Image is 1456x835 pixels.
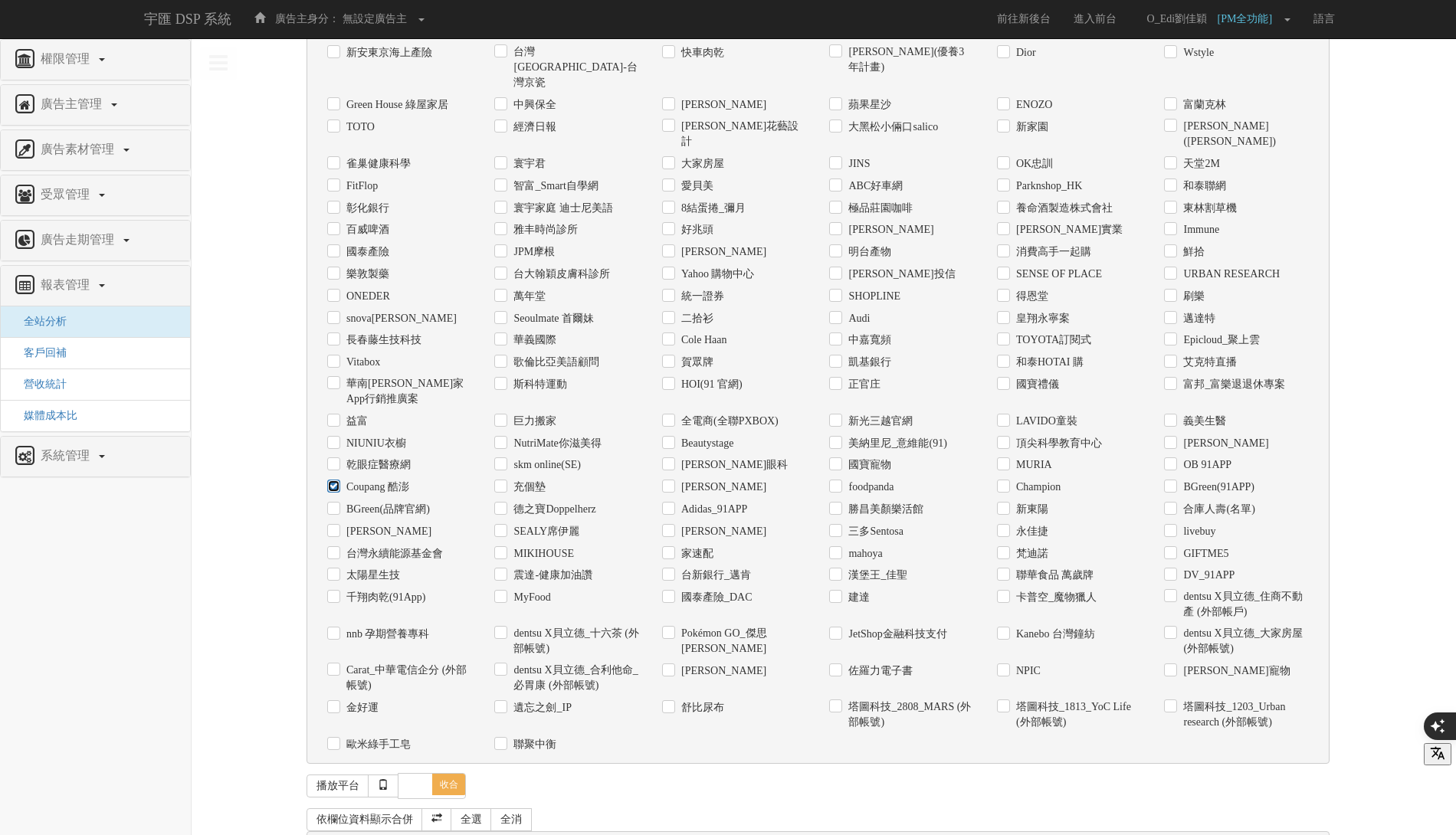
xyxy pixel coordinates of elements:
label: 台新銀行_邁肯 [677,568,751,583]
label: 國寶禮儀 [1012,377,1059,392]
label: 遺忘之劍_IP [510,700,571,715]
label: 新安東京海上產險 [343,45,432,61]
a: 系統管理 [12,444,179,469]
label: [PERSON_NAME]投信 [844,267,955,282]
a: 全選 [451,808,492,831]
label: 大黑松小倆口salico [844,120,938,135]
label: 舒比尿布 [677,700,724,715]
label: 新家園 [1012,120,1048,135]
label: 雀巢健康科學 [343,156,411,172]
label: 正官庄 [844,377,880,392]
label: TOTO [343,120,375,135]
label: ONEDER [343,289,390,304]
label: dentsu X貝立德_大家房屋 (外部帳號) [1179,626,1309,657]
label: dentsu X貝立德_合利他命_必胃康 (外部帳號) [510,663,639,693]
label: 美納里尼_意維能(91) [844,436,946,451]
label: snova[PERSON_NAME] [343,311,457,326]
label: 寰宇君 [510,156,546,172]
label: [PERSON_NAME] [677,663,766,679]
label: [PERSON_NAME]實業 [1012,222,1123,237]
label: Yahoo 購物中心 [677,267,754,282]
label: 震達-健康加油讚 [510,568,592,583]
label: 家速配 [677,546,713,562]
label: 邁達特 [1179,311,1215,326]
label: 新東陽 [1012,502,1048,517]
span: 報表管理 [37,278,97,291]
label: ENOZO [1012,97,1052,113]
label: [PERSON_NAME]眼科 [677,457,788,473]
label: [PERSON_NAME] [844,222,933,237]
a: 客戶回補 [12,347,67,359]
label: 百威啤酒 [343,222,389,237]
label: 消費高手一起購 [1012,244,1091,260]
label: 富邦_富樂退退休專案 [1179,377,1285,392]
label: 國寶寵物 [844,457,891,473]
label: 德之寶Doppelherz [510,502,595,517]
span: 收合 [432,774,466,795]
label: 養命酒製造株式會社 [1012,201,1113,216]
label: ABC好車網 [844,178,903,194]
label: [PERSON_NAME] [677,244,766,260]
label: [PERSON_NAME](優養3年計畫) [844,44,974,75]
label: [PERSON_NAME] [677,524,766,539]
label: 東林割草機 [1179,201,1237,216]
label: 國泰產險_DAC [677,590,753,605]
label: 佐羅力電子書 [844,663,913,679]
label: 千翔肉乾(91App) [343,590,425,605]
label: JetShop金融科技支付 [844,627,946,642]
label: 雅丰時尚診所 [510,222,578,237]
label: 智富_Smart自學網 [510,178,598,194]
label: 刷樂 [1179,289,1205,304]
a: 媒體成本比 [12,410,77,421]
label: 台大翰穎皮膚科診所 [510,267,610,282]
label: 永佳捷 [1012,524,1048,539]
label: dentsu X貝立德_住商不動產 (外部帳戶) [1179,589,1309,620]
span: [PM全功能] [1218,13,1281,25]
label: 金好運 [343,700,379,715]
span: 營收統計 [12,378,67,390]
label: nnb 孕期營養專科 [343,627,430,642]
label: FitFlop [343,178,378,194]
label: Green House 綠屋家居 [343,97,448,113]
label: LAVIDO童裝 [1012,414,1077,429]
label: OB 91APP [1179,457,1231,473]
a: 受眾管理 [12,183,179,208]
label: 聯華食品 萬歲牌 [1012,568,1094,583]
label: 塔圖科技_1813_YoC Life (外部帳號) [1012,699,1142,730]
label: 凱基銀行 [844,355,891,370]
label: 三多Sentosa [844,524,903,539]
label: 賀眾牌 [677,355,713,370]
span: 全站分析 [12,316,67,327]
label: 鮮拾 [1179,244,1205,260]
label: [PERSON_NAME] [677,97,766,113]
label: Pokémon GO_傑思[PERSON_NAME] [677,626,807,657]
label: [PERSON_NAME] [1179,436,1268,451]
span: 廣告走期管理 [37,233,122,246]
label: mahoya [844,546,882,562]
label: 充個墊 [510,480,546,495]
label: MURIA [1012,457,1052,473]
label: HOI(91 官網) [677,377,743,392]
label: foodpanda [844,480,894,495]
label: NIUNIU衣櫥 [343,436,406,451]
label: 聯聚中衡 [510,737,556,752]
label: 建達 [844,590,870,605]
label: 寰宇家庭 迪士尼美語 [510,201,613,216]
label: 歐米綠手工皂 [343,737,411,752]
label: 太陽星生技 [343,568,400,583]
label: [PERSON_NAME] [343,524,431,539]
span: 廣告主身分： [275,13,339,25]
label: JINS [844,156,870,172]
label: URBAN RESEARCH [1179,267,1280,282]
label: 乾眼症醫療網 [343,457,411,473]
label: 頂尖科學教育中心 [1012,436,1102,451]
label: 艾克特直播 [1179,355,1237,370]
label: [PERSON_NAME] [677,480,766,495]
label: [PERSON_NAME]花藝設計 [677,119,807,149]
label: 二拾衫 [677,311,713,326]
label: 全電商(全聯PXBOX) [677,414,779,429]
label: [PERSON_NAME]寵物 [1179,663,1290,679]
a: 廣告素材管理 [12,138,179,162]
label: 合庫人壽(名單) [1179,502,1254,517]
